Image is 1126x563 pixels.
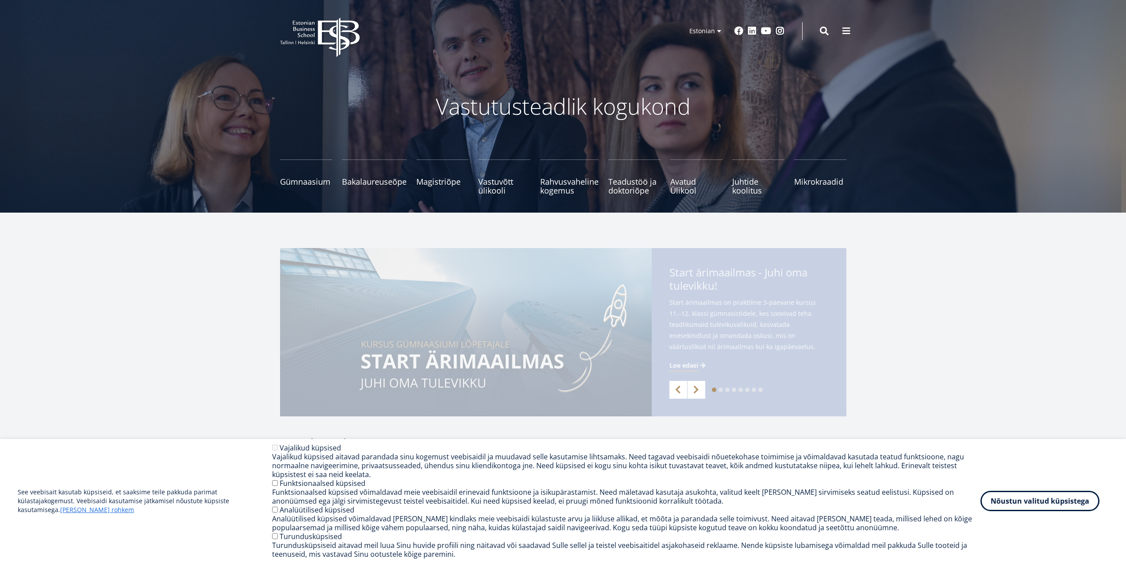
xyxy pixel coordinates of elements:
span: Rahvusvaheline kogemus [540,177,599,195]
a: 4 [732,388,736,392]
div: Turundusküpsiseid aitavad meil luua Sinu huvide profiili ning näitavad või saadavad Sulle sellel ... [272,541,980,559]
p: See veebisait kasutab küpsiseid, et saaksime teile pakkuda parimat külastajakogemust. Veebisaidi ... [18,488,272,514]
label: Analüütilised küpsised [280,505,354,515]
a: Vastuvõtt ülikooli [478,159,530,195]
a: 5 [738,388,743,392]
span: Bakalaureuseõpe [342,177,407,186]
p: Vastutusteadlik kogukond [329,93,798,120]
a: Loe edasi [669,361,707,370]
span: Juhtide koolitus [732,177,784,195]
a: Rahvusvaheline kogemus [540,159,599,195]
a: 6 [745,388,749,392]
a: Youtube [761,27,771,35]
button: Nõustun valitud küpsistega [980,491,1099,511]
a: 7 [752,388,756,392]
span: Avatud Ülikool [670,177,722,195]
div: Funktsionaalsed küpsised võimaldavad meie veebisaidil erinevaid funktsioone ja isikupärastamist. ... [272,488,980,505]
img: Start arimaailmas [280,248,652,416]
div: Analüütilised küpsised võimaldavad [PERSON_NAME] kindlaks meie veebisaidi külastuste arvu ja liik... [272,514,980,532]
span: Start ärimaailmas on praktiline 3-päevane kursus 11.–12. klassi gümnasistidele, kes soovivad teha... [669,297,829,352]
div: Vajalikud küpsised aitavad parandada sinu kogemust veebisaidil ja muudavad selle kasutamise lihts... [272,452,980,479]
a: Gümnaasium [280,159,332,195]
a: Next [688,381,705,399]
a: 3 [725,388,730,392]
span: Mikrokraadid [794,177,846,186]
span: Vastuvõtt ülikooli [478,177,530,195]
a: Juhtide koolitus [732,159,784,195]
a: Magistriõpe [416,159,469,195]
a: Previous [669,381,687,399]
label: Turundusküpsised [280,532,342,541]
a: Mikrokraadid [794,159,846,195]
label: Funktsionaalsed küpsised [280,478,365,488]
label: Vajalikud küpsised [280,443,341,453]
span: Magistriõpe [416,177,469,186]
span: Start ärimaailmas - Juhi oma [669,266,829,295]
a: Avatud Ülikool [670,159,722,195]
a: 1 [712,388,716,392]
a: 2 [719,388,723,392]
a: Teadustöö ja doktoriõpe [608,159,661,195]
a: Bakalaureuseõpe [342,159,407,195]
a: Facebook [734,27,743,35]
span: tulevikku! [669,279,717,292]
span: Loe edasi [669,361,698,370]
a: 8 [758,388,763,392]
span: Teadustöö ja doktoriõpe [608,177,661,195]
a: Linkedin [748,27,757,35]
a: Instagram [776,27,784,35]
h2: Uudised [280,434,797,456]
span: Gümnaasium [280,177,332,186]
a: [PERSON_NAME] rohkem [60,505,134,514]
